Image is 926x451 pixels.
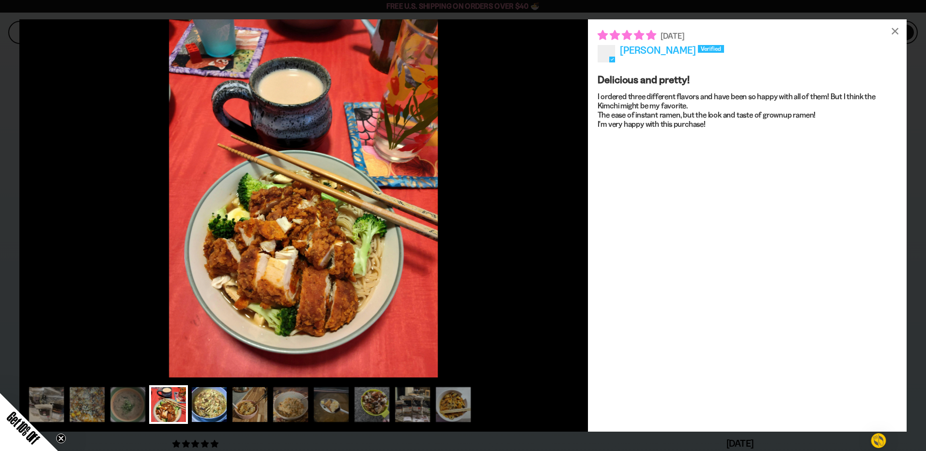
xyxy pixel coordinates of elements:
[598,72,897,87] div: Delicious and pretty!
[598,29,656,41] span: 5 star review
[661,31,684,41] span: [DATE]
[598,92,897,129] p: I ordered three different flavors and have been so happy with all of them! But I think the Kimchi...
[4,409,42,447] span: Get 10% Off
[620,44,696,56] span: [PERSON_NAME]
[56,434,66,443] button: Close teaser
[883,19,907,43] div: ×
